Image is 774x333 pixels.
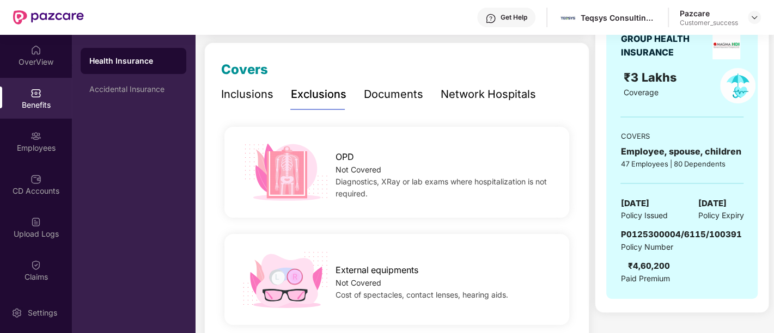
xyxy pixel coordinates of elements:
[680,8,738,18] div: Pazcare
[712,32,740,59] img: insurerLogo
[31,131,41,141] img: svg+xml;base64,PHN2ZyBpZD0iRW1wbG95ZWVzIiB4bWxucz0iaHR0cDovL3d3dy53My5vcmcvMjAwMC9zdmciIHdpZHRoPS...
[89,55,178,66] div: Health Insurance
[620,229,741,239] span: P0125300004/6115/100391
[336,263,418,277] span: External equipments
[620,32,709,59] div: GROUP HEALTH INSURANCE
[620,158,743,169] div: 47 Employees | 80 Dependents
[620,242,673,251] span: Policy Number
[336,277,554,289] div: Not Covered
[501,13,527,22] div: Get Help
[624,88,659,97] span: Coverage
[336,177,547,198] span: Diagnostics, XRay or lab exams where hospitalization is not required.
[25,307,60,318] div: Settings
[624,70,680,84] span: ₹3 Lakhs
[89,85,178,94] div: Accidental Insurance
[336,290,508,299] span: Cost of spectacles, contact lenses, hearing aids.
[620,273,669,285] span: Paid Premium
[31,174,41,184] img: svg+xml;base64,PHN2ZyBpZD0iQ0RfQWNjb3VudHMiIGRhdGEtbmFtZT0iQ0QgQWNjb3VudHMiIHhtbG5zPSJodHRwOi8vd3...
[750,13,759,22] img: svg+xml;base64,PHN2ZyBpZD0iRHJvcGRvd24tMzJ4MzIiIHhtbG5zPSJodHRwOi8vd3d3LnczLm9yZy8yMDAwL3N2ZyIgd2...
[627,260,669,273] div: ₹4,60,200
[720,68,755,103] img: policyIcon
[441,86,536,103] div: Network Hospitals
[13,10,84,24] img: New Pazcare Logo
[560,10,576,26] img: images.jpg
[240,140,332,204] img: icon
[221,61,268,77] span: Covers
[221,86,273,103] div: Inclusions
[680,18,738,27] div: Customer_success
[698,197,726,210] span: [DATE]
[31,45,41,55] img: svg+xml;base64,PHN2ZyBpZD0iSG9tZSIgeG1sbnM9Imh0dHA6Ly93d3cudzMub3JnLzIwMDAvc3ZnIiB3aWR0aD0iMjAiIG...
[31,260,41,270] img: svg+xml;base64,PHN2ZyBpZD0iQ2xhaW0iIHhtbG5zPSJodHRwOi8vd3d3LnczLm9yZy8yMDAwL3N2ZyIgd2lkdGg9IjIwIi...
[581,13,657,23] div: Teqsys Consulting & Services Llp
[364,86,423,103] div: Documents
[291,86,346,103] div: Exclusions
[620,209,667,221] span: Policy Issued
[620,197,649,210] span: [DATE]
[336,150,354,164] span: OPD
[11,307,22,318] img: svg+xml;base64,PHN2ZyBpZD0iU2V0dGluZy0yMHgyMCIgeG1sbnM9Imh0dHA6Ly93d3cudzMub3JnLzIwMDAvc3ZnIiB3aW...
[620,145,743,158] div: Employee, spouse, children
[698,209,743,221] span: Policy Expiry
[620,131,743,141] div: COVERS
[485,13,496,24] img: svg+xml;base64,PHN2ZyBpZD0iSGVscC0zMngzMiIgeG1sbnM9Imh0dHA6Ly93d3cudzMub3JnLzIwMDAvc3ZnIiB3aWR0aD...
[240,248,332,311] img: icon
[31,217,41,227] img: svg+xml;base64,PHN2ZyBpZD0iVXBsb2FkX0xvZ3MiIGRhdGEtbmFtZT0iVXBsb2FkIExvZ3MiIHhtbG5zPSJodHRwOi8vd3...
[31,88,41,98] img: svg+xml;base64,PHN2ZyBpZD0iQmVuZWZpdHMiIHhtbG5zPSJodHRwOi8vd3d3LnczLm9yZy8yMDAwL3N2ZyIgd2lkdGg9Ij...
[336,164,554,176] div: Not Covered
